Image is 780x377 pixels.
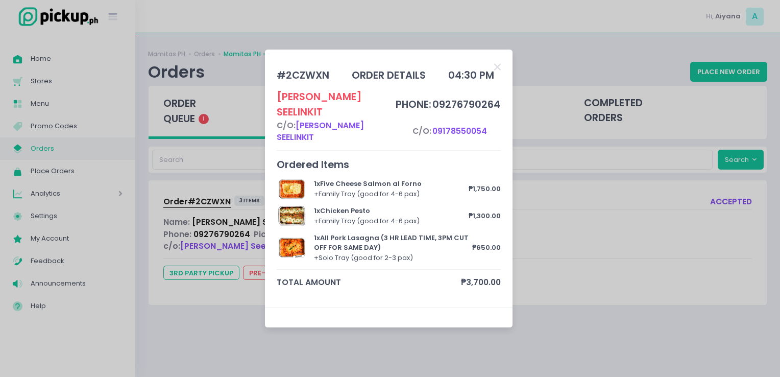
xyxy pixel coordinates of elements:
[395,119,432,143] td: c/o:
[277,157,501,172] div: Ordered Items
[432,98,500,111] span: 09276790264
[448,68,494,83] div: 04:30 PM
[395,89,432,119] td: phone:
[277,89,396,120] div: [PERSON_NAME] Seelinkit
[277,68,329,83] div: # 2CZWXN
[461,276,501,288] span: ₱3,700.00
[277,276,461,288] span: total amount
[277,120,296,131] span: c/o:
[352,68,426,83] div: order details
[277,120,364,143] span: [PERSON_NAME] Seelinkit
[432,126,487,136] span: 09178550054
[494,61,501,72] button: Close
